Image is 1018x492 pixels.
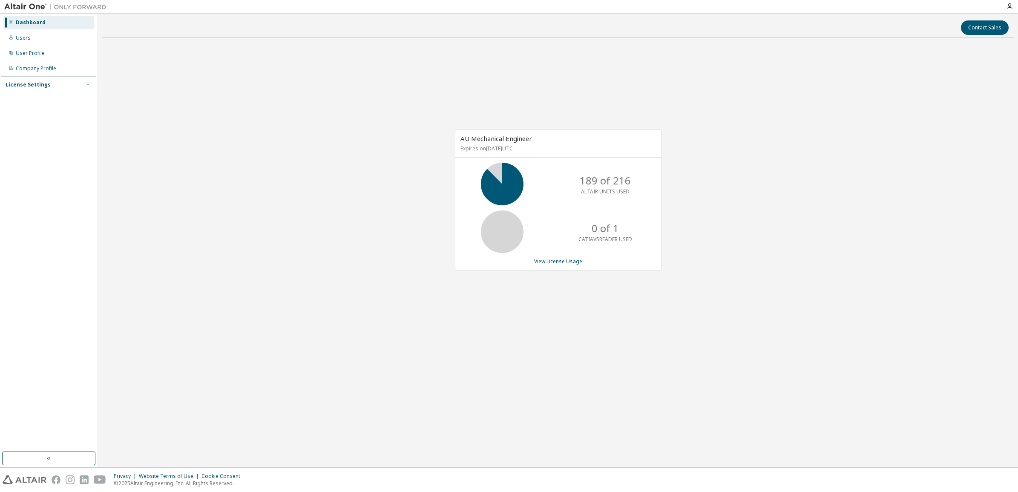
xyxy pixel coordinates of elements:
div: Cookie Consent [201,473,245,480]
img: youtube.svg [94,475,106,484]
a: View License Usage [534,258,582,265]
p: © 2025 Altair Engineering, Inc. All Rights Reserved. [114,480,245,487]
p: ALTAIR UNITS USED [581,188,630,195]
img: altair_logo.svg [3,475,46,484]
div: Dashboard [16,19,46,26]
span: AU Mechanical Engineer [460,134,532,143]
div: Users [16,35,31,41]
img: Altair One [4,3,111,11]
p: 0 of 1 [592,221,619,236]
div: User Profile [16,50,45,57]
img: facebook.svg [52,475,60,484]
img: instagram.svg [66,475,75,484]
div: Website Terms of Use [139,473,201,480]
div: Privacy [114,473,139,480]
div: License Settings [6,81,51,88]
p: 189 of 216 [580,173,631,188]
button: Contact Sales [961,20,1009,35]
img: linkedin.svg [80,475,89,484]
div: Company Profile [16,65,56,72]
p: CATIAV5READER USED [578,236,632,243]
p: Expires on [DATE] UTC [460,145,654,152]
